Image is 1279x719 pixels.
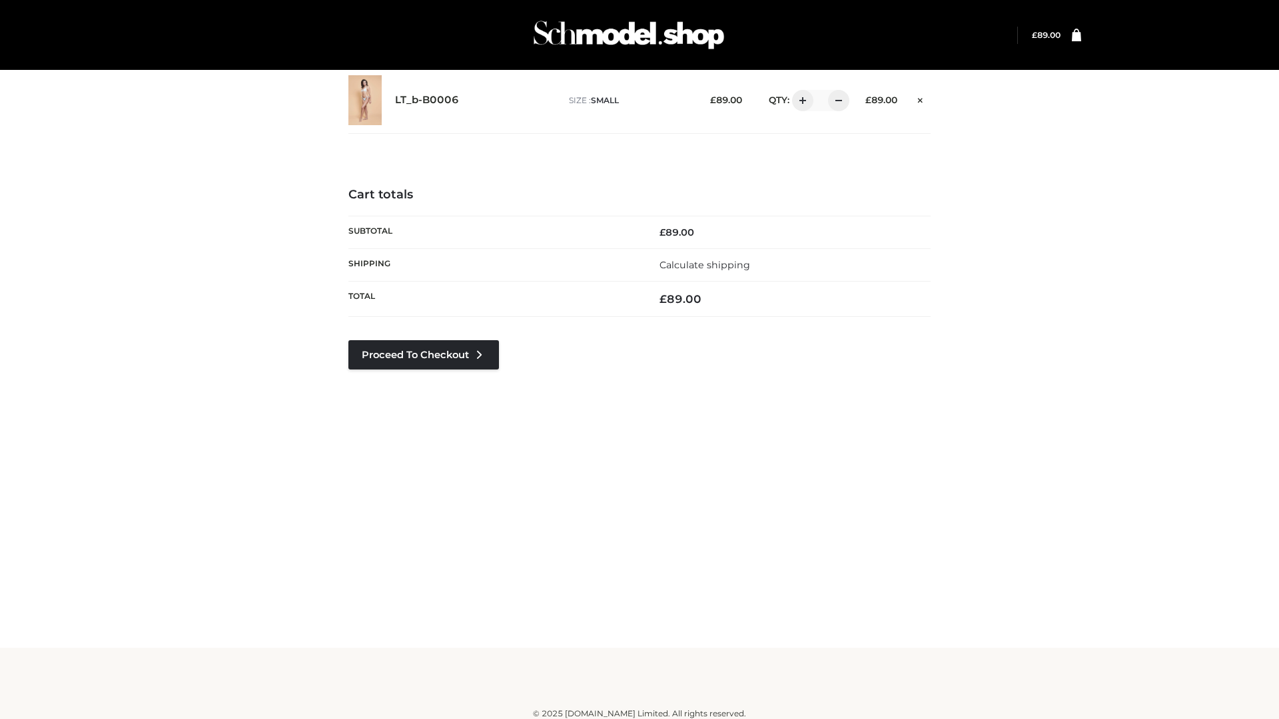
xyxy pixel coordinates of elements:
span: £ [659,226,665,238]
th: Subtotal [348,216,639,248]
bdi: 89.00 [659,226,694,238]
a: Proceed to Checkout [348,340,499,369]
bdi: 89.00 [710,95,742,105]
th: Total [348,282,639,317]
a: Remove this item [911,90,931,107]
div: QTY: [755,90,845,111]
bdi: 89.00 [865,95,897,105]
img: Schmodel Admin 964 [529,9,729,61]
span: £ [710,95,716,105]
span: £ [659,292,667,306]
span: £ [865,95,871,105]
span: £ [1032,30,1037,40]
span: SMALL [591,95,619,105]
bdi: 89.00 [659,292,701,306]
p: size : [569,95,689,107]
a: £89.00 [1032,30,1061,40]
a: Calculate shipping [659,259,750,271]
th: Shipping [348,248,639,281]
a: LT_b-B0006 [395,94,459,107]
bdi: 89.00 [1032,30,1061,40]
h4: Cart totals [348,188,931,202]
